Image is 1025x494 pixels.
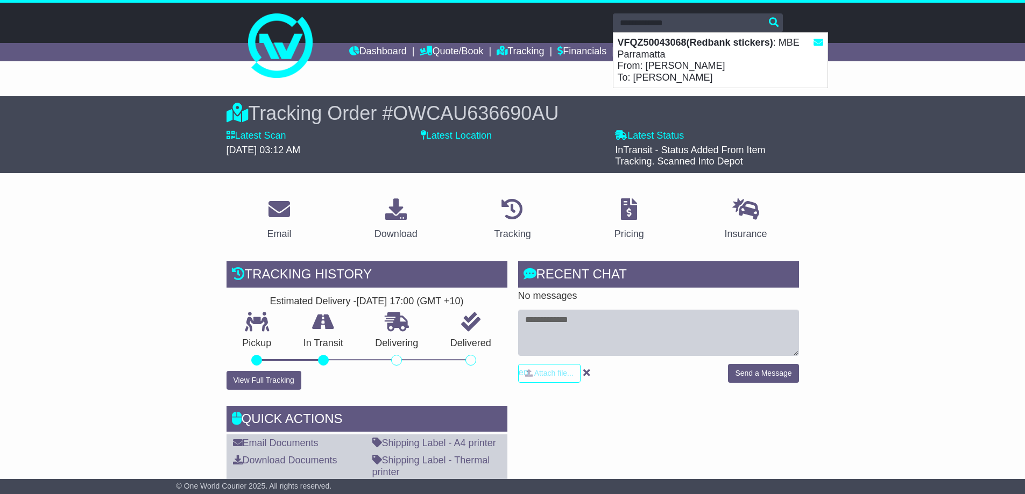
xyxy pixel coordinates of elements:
a: Email [260,195,298,245]
div: Tracking Order # [227,102,799,125]
a: Pricing [607,195,651,245]
div: Download [374,227,418,241]
a: Financials [557,43,606,61]
p: Delivering [359,338,435,349]
label: Latest Location [421,130,492,142]
a: Shipping Label - A4 printer [372,438,496,448]
div: Tracking history [227,261,507,290]
p: In Transit [287,338,359,349]
span: © One World Courier 2025. All rights reserved. [176,482,332,490]
a: Tracking [497,43,544,61]
label: Latest Status [615,130,684,142]
strong: VFQZ50043068(Redbank stickers) [618,37,773,48]
div: Pricing [614,227,644,241]
span: OWCAU636690AU [393,102,559,124]
button: Send a Message [728,364,798,383]
div: Email [267,227,291,241]
span: [DATE] 03:12 AM [227,145,301,155]
p: No messages [518,290,799,302]
a: Email Documents [233,438,319,448]
a: Tracking [487,195,538,245]
a: Download Documents [233,455,337,466]
a: Shipping Label - Thermal printer [372,455,490,477]
div: Insurance [725,227,767,241]
div: [DATE] 17:00 (GMT +10) [357,296,464,307]
div: : MBE Parramatta From: [PERSON_NAME] To: [PERSON_NAME] [613,33,828,88]
a: Dashboard [349,43,407,61]
a: Download [367,195,425,245]
button: View Full Tracking [227,371,301,390]
a: Quote/Book [420,43,483,61]
p: Delivered [434,338,507,349]
div: Tracking [494,227,531,241]
label: Latest Scan [227,130,286,142]
a: Insurance [718,195,774,245]
div: RECENT CHAT [518,261,799,290]
div: Estimated Delivery - [227,296,507,307]
p: Pickup [227,338,288,349]
div: Quick Actions [227,406,507,435]
span: InTransit - Status Added From Item Tracking. Scanned Into Depot [615,145,765,167]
